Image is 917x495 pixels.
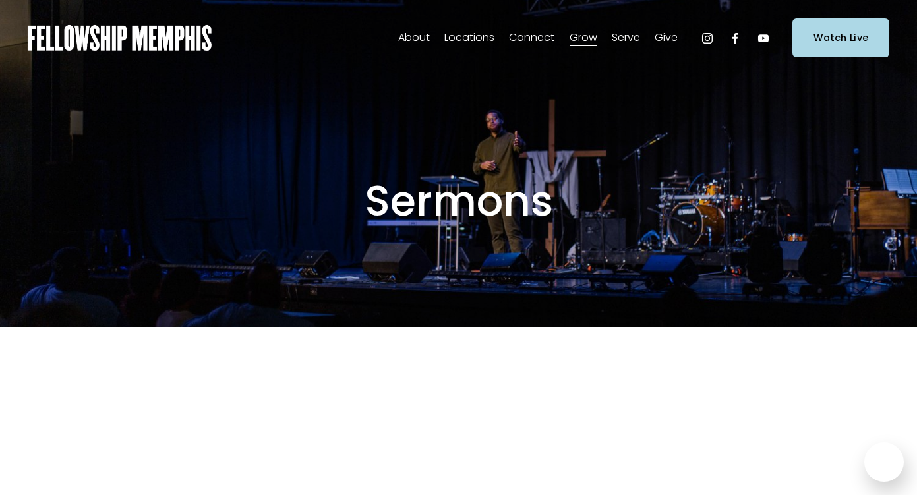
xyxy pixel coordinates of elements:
[757,32,770,45] a: YouTube
[398,28,430,49] a: folder dropdown
[28,25,212,51] img: Fellowship Memphis
[701,32,714,45] a: Instagram
[398,28,430,47] span: About
[444,28,494,47] span: Locations
[612,28,640,47] span: Serve
[509,28,554,47] span: Connect
[509,28,554,49] a: folder dropdown
[444,28,494,49] a: folder dropdown
[728,32,742,45] a: Facebook
[792,18,889,57] a: Watch Live
[570,28,597,47] span: Grow
[655,28,678,49] a: folder dropdown
[612,28,640,49] a: folder dropdown
[570,28,597,49] a: folder dropdown
[655,28,678,47] span: Give
[162,175,755,227] h1: Sermons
